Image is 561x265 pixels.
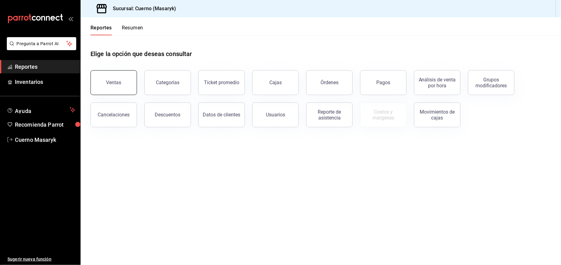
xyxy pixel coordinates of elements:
[377,80,391,85] div: Pagos
[15,136,75,144] span: Cuerno Masaryk
[360,102,407,127] button: Contrata inventarios para ver este reporte
[17,41,67,47] span: Pregunta a Parrot AI
[203,112,241,118] div: Datos de clientes
[7,256,75,263] span: Sugerir nueva función
[91,49,192,59] h1: Elige la opción que deseas consultar
[364,109,403,121] div: Costos y márgenes
[252,102,299,127] button: Usuarios
[122,25,143,35] button: Resumen
[198,102,245,127] button: Datos de clientes
[98,112,130,118] div: Cancelaciones
[204,80,239,85] div: Ticket promedio
[306,102,353,127] button: Reporte de asistencia
[144,102,191,127] button: Descuentos
[91,25,112,35] button: Reportes
[472,77,510,89] div: Grupos modificadores
[310,109,349,121] div: Reporte de asistencia
[91,25,143,35] div: navigation tabs
[108,5,176,12] h3: Sucursal: Cuerno (Masaryk)
[15,106,67,114] span: Ayuda
[414,102,461,127] button: Movimientos de cajas
[15,78,75,86] span: Inventarios
[418,77,457,89] div: Análisis de venta por hora
[91,70,137,95] button: Ventas
[198,70,245,95] button: Ticket promedio
[468,70,515,95] button: Grupos modificadores
[269,80,282,85] div: Cajas
[4,45,76,51] a: Pregunta a Parrot AI
[360,70,407,95] button: Pagos
[144,70,191,95] button: Categorías
[68,16,73,21] button: open_drawer_menu
[15,120,75,129] span: Recomienda Parrot
[414,70,461,95] button: Análisis de venta por hora
[91,102,137,127] button: Cancelaciones
[155,112,181,118] div: Descuentos
[252,70,299,95] button: Cajas
[320,80,338,85] div: Órdenes
[418,109,457,121] div: Movimientos de cajas
[266,112,285,118] div: Usuarios
[306,70,353,95] button: Órdenes
[15,63,75,71] span: Reportes
[7,37,76,50] button: Pregunta a Parrot AI
[106,80,121,85] div: Ventas
[156,80,179,85] div: Categorías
